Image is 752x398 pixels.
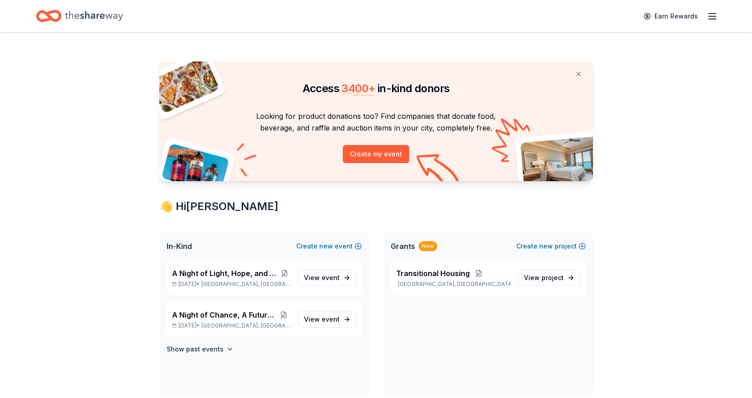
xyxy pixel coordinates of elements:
[304,272,340,283] span: View
[416,154,462,188] img: Curvy arrow
[201,281,290,288] span: [GEOGRAPHIC_DATA], [GEOGRAPHIC_DATA]
[516,241,586,252] button: Createnewproject
[172,322,291,329] p: [DATE] •
[524,272,564,283] span: View
[36,5,123,27] a: Home
[159,199,593,214] div: 👋 Hi [PERSON_NAME]
[396,268,470,279] span: Transitional Housing
[638,8,703,24] a: Earn Rewards
[542,274,564,281] span: project
[518,270,580,286] a: View project
[304,314,340,325] span: View
[319,241,333,252] span: new
[396,281,511,288] p: [GEOGRAPHIC_DATA], [GEOGRAPHIC_DATA]
[391,241,415,252] span: Grants
[167,344,234,355] button: Show past events
[322,274,340,281] span: event
[167,241,192,252] span: In-Kind
[303,82,450,95] span: Access in-kind donors
[343,145,409,163] button: Create my event
[322,315,340,323] span: event
[170,110,582,134] p: Looking for product donations too? Find companies that donate food, beverage, and raffle and auct...
[341,82,375,95] span: 3400 +
[298,311,356,328] a: View event
[201,322,290,329] span: [GEOGRAPHIC_DATA], [GEOGRAPHIC_DATA]
[419,241,437,251] div: New
[172,281,291,288] p: [DATE] •
[296,241,362,252] button: Createnewevent
[172,309,277,320] span: A Night of Chance, A Future of Change
[298,270,356,286] a: View event
[149,56,220,114] img: Pizza
[167,344,224,355] h4: Show past events
[539,241,553,252] span: new
[172,268,279,279] span: A Night of Light, Hope, and Legacy Gala 2026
